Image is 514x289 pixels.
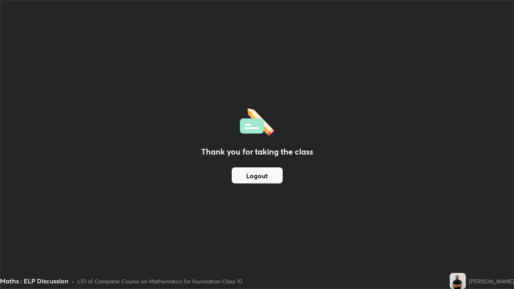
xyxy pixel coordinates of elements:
[71,277,74,285] div: •
[240,106,274,136] img: offlineFeedback.1438e8b3.svg
[201,146,313,158] h2: Thank you for taking the class
[78,277,243,285] div: L51 of Complete Course on Mathematics for foundation Class 10
[232,167,283,183] button: Logout
[450,273,466,289] img: bbd5f6fc1e684c10aef75d89bdaa4b6b.jpg
[469,277,514,285] div: [PERSON_NAME]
